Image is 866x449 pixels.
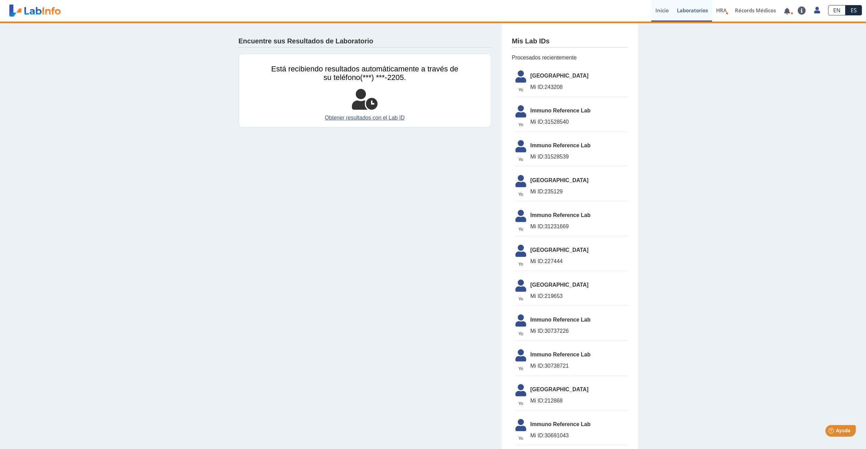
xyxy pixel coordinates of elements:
[530,84,545,90] span: Mi ID:
[530,119,545,125] span: Mi ID:
[512,37,550,45] h4: Mis Lab IDs
[511,331,530,337] span: Yo
[530,398,545,404] span: Mi ID:
[846,5,862,15] a: ES
[530,118,628,126] span: 31528540
[511,157,530,163] span: Yo
[530,211,628,219] span: Immuno Reference Lab
[530,362,628,370] span: 30738721
[530,293,545,299] span: Mi ID:
[530,328,545,334] span: Mi ID:
[511,191,530,198] span: Yo
[530,433,545,438] span: Mi ID:
[511,226,530,232] span: Yo
[530,397,628,405] span: 212868
[512,54,628,62] span: Procesados recientemente
[530,257,628,266] span: 227444
[530,72,628,80] span: [GEOGRAPHIC_DATA]
[530,83,628,91] span: 243208
[530,281,628,289] span: [GEOGRAPHIC_DATA]
[530,327,628,335] span: 30737226
[530,153,628,161] span: 31528539
[511,122,530,128] span: Yo
[511,87,530,93] span: Yo
[530,107,628,115] span: Immuno Reference Lab
[530,316,628,324] span: Immuno Reference Lab
[530,292,628,300] span: 219653
[530,432,628,440] span: 30691043
[530,154,545,160] span: Mi ID:
[530,223,545,229] span: Mi ID:
[530,363,545,369] span: Mi ID:
[511,435,530,441] span: Yo
[716,7,727,14] span: HRA
[239,37,373,45] h4: Encuentre sus Resultados de Laboratorio
[530,246,628,254] span: [GEOGRAPHIC_DATA]
[511,400,530,407] span: Yo
[530,222,628,231] span: 31231669
[530,188,628,196] span: 235129
[530,385,628,394] span: [GEOGRAPHIC_DATA]
[805,422,858,441] iframe: Help widget launcher
[530,420,628,428] span: Immuno Reference Lab
[271,114,458,122] a: Obtener resultados con el Lab ID
[511,261,530,267] span: Yo
[530,141,628,150] span: Immuno Reference Lab
[530,351,628,359] span: Immuno Reference Lab
[530,176,628,185] span: [GEOGRAPHIC_DATA]
[511,366,530,372] span: Yo
[530,258,545,264] span: Mi ID:
[271,65,458,82] span: Está recibiendo resultados automáticamente a través de su teléfono
[530,189,545,194] span: Mi ID:
[511,296,530,302] span: Yo
[828,5,846,15] a: EN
